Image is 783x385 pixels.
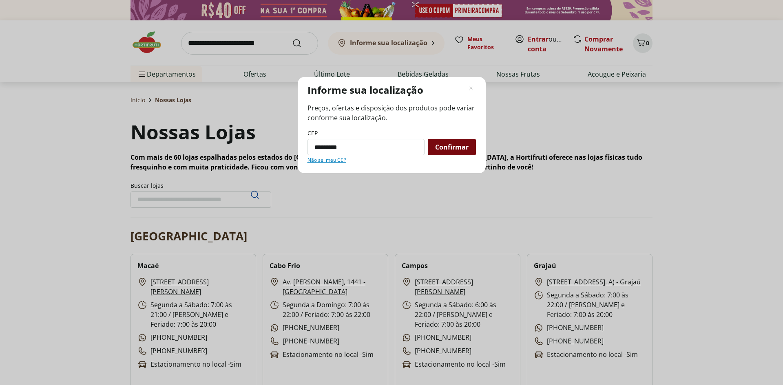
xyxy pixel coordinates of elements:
[298,77,486,173] div: Modal de regionalização
[307,157,346,163] a: Não sei meu CEP
[307,103,476,123] span: Preços, ofertas e disposição dos produtos pode variar conforme sua localização.
[307,129,318,137] label: CEP
[435,144,469,150] span: Confirmar
[428,139,476,155] button: Confirmar
[466,84,476,93] button: Fechar modal de regionalização
[307,84,423,97] p: Informe sua localização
